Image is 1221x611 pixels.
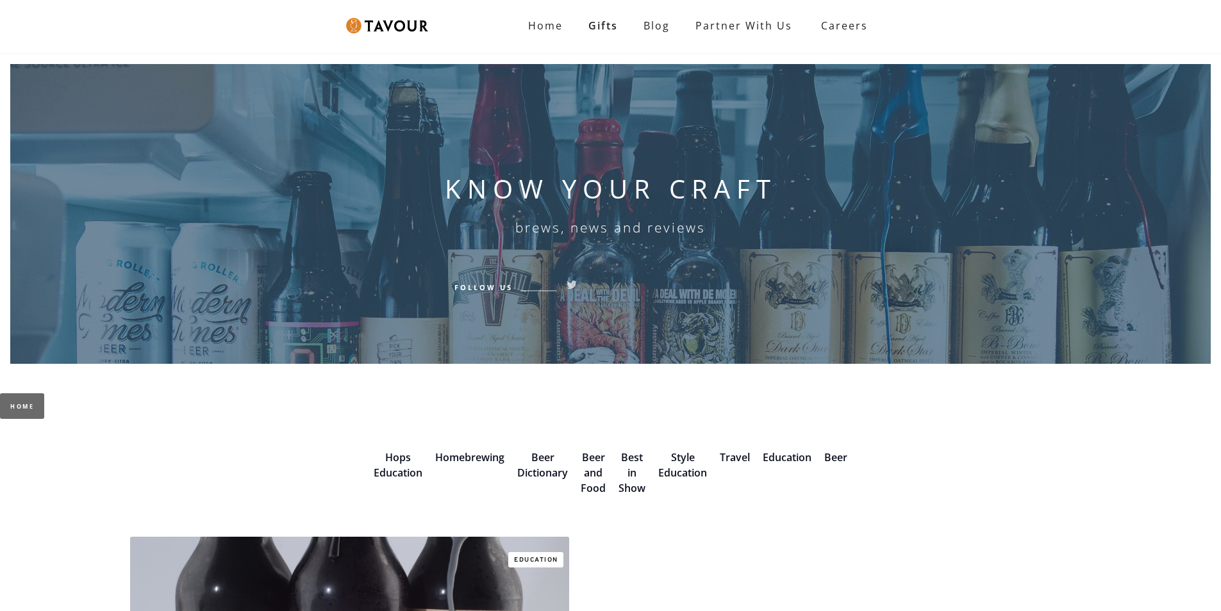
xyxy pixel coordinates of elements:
[515,13,576,38] a: Home
[720,450,750,464] a: Travel
[658,450,707,480] a: Style Education
[824,450,847,464] a: Beer
[445,174,777,204] h1: KNOW YOUR CRAFT
[631,13,683,38] a: Blog
[805,8,877,44] a: Careers
[576,13,631,38] a: Gifts
[581,450,606,495] a: Beer and Food
[619,450,645,495] a: Best in Show
[528,19,563,33] strong: Home
[454,281,513,293] h6: Follow Us
[435,450,504,464] a: Homebrewing
[517,450,568,480] a: Beer Dictionary
[763,450,811,464] a: Education
[683,13,805,38] a: Partner with Us
[515,220,706,235] h6: brews, news and reviews
[821,13,868,38] strong: Careers
[374,450,422,480] a: Hops Education
[508,552,563,567] a: Education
